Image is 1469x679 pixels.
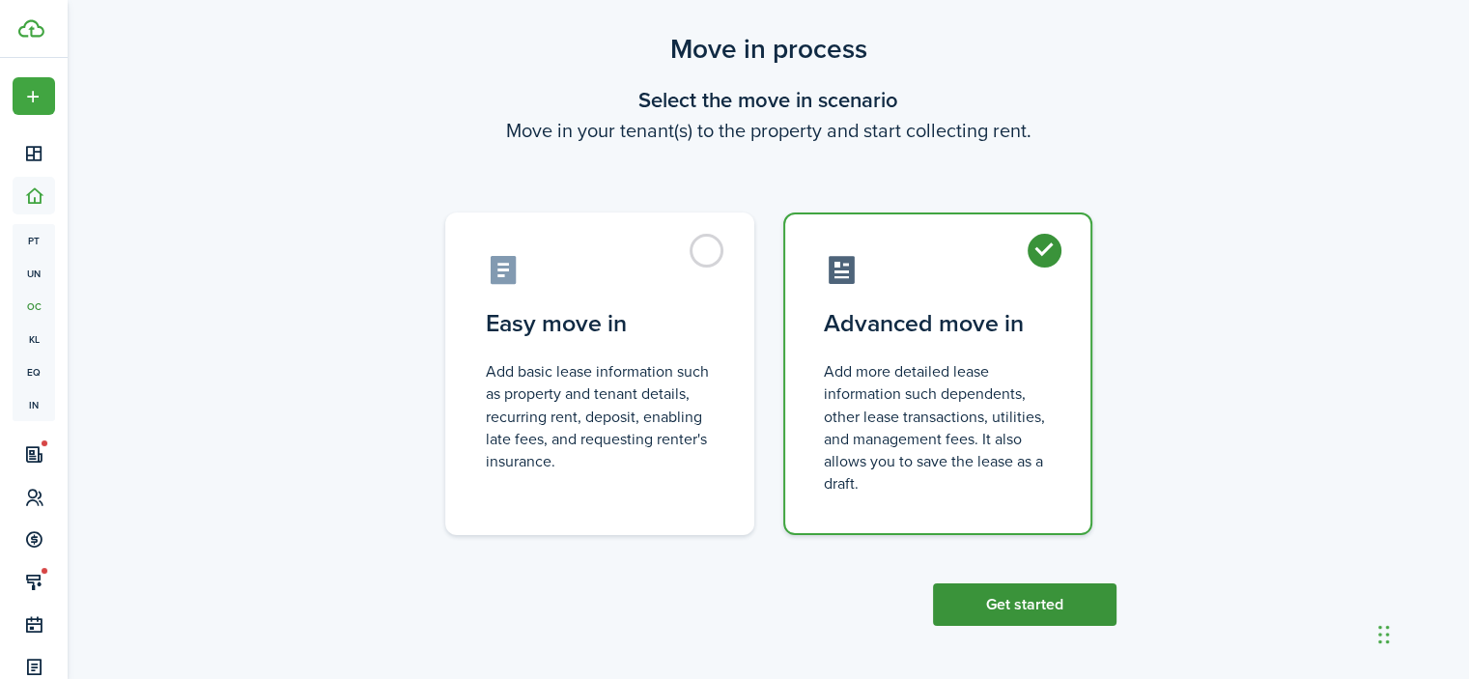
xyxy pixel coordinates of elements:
[1378,606,1390,664] div: Drag
[13,224,55,257] a: pt
[13,388,55,421] a: in
[421,29,1116,70] scenario-title: Move in process
[421,84,1116,116] wizard-step-header-title: Select the move in scenario
[486,306,714,341] control-radio-card-title: Easy move in
[13,77,55,115] button: Open menu
[421,116,1116,145] wizard-step-header-description: Move in your tenant(s) to the property and start collecting rent.
[824,306,1052,341] control-radio-card-title: Advanced move in
[933,583,1116,626] button: Get started
[13,355,55,388] a: eq
[13,323,55,355] a: kl
[13,257,55,290] a: un
[824,360,1052,495] control-radio-card-description: Add more detailed lease information such dependents, other lease transactions, utilities, and man...
[1372,586,1469,679] iframe: Chat Widget
[486,360,714,472] control-radio-card-description: Add basic lease information such as property and tenant details, recurring rent, deposit, enablin...
[18,19,44,38] img: TenantCloud
[13,290,55,323] a: oc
